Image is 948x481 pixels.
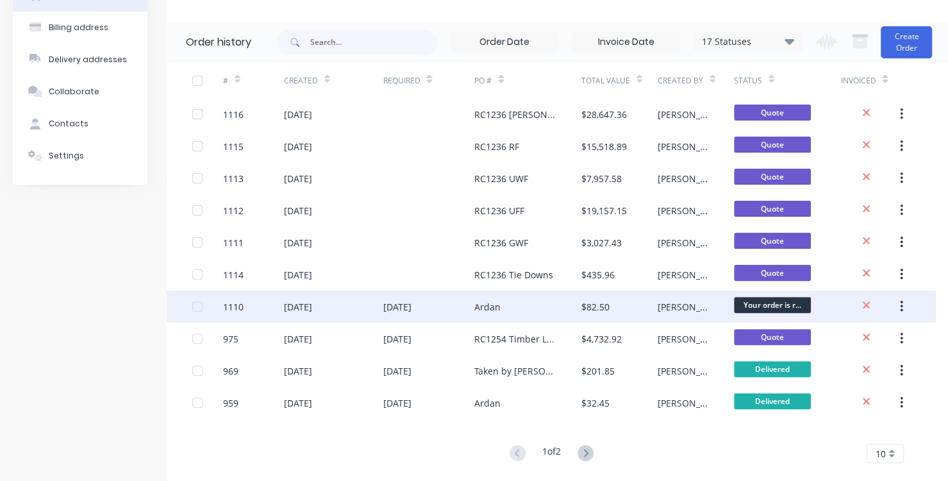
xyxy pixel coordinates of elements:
[383,396,411,410] div: [DATE]
[223,268,244,282] div: 1114
[581,332,622,346] div: $4,732.92
[284,268,312,282] div: [DATE]
[49,118,88,130] div: Contacts
[581,140,627,153] div: $15,518.89
[694,35,802,49] div: 17 Statuses
[474,204,524,217] div: RC1236 UFF
[451,33,558,52] input: Order Date
[49,54,127,65] div: Delivery addresses
[581,108,627,121] div: $28,647.36
[658,63,734,98] div: Created By
[284,236,312,249] div: [DATE]
[284,140,312,153] div: [DATE]
[223,332,238,346] div: 975
[474,268,553,282] div: RC1236 Tie Downs
[581,396,610,410] div: $32.45
[474,140,519,153] div: RC1236 RF
[310,30,437,55] input: Search...
[284,108,312,121] div: [DATE]
[581,364,615,378] div: $201.85
[875,447,885,460] span: 10
[581,75,630,87] div: Total Value
[284,75,318,87] div: Created
[284,63,383,98] div: Created
[572,33,680,52] input: Invoice Date
[284,332,312,346] div: [DATE]
[223,63,284,98] div: #
[658,396,708,410] div: [PERSON_NAME]
[49,86,99,97] div: Collaborate
[734,137,811,153] span: Quote
[881,26,932,58] button: Create Order
[734,297,811,313] span: Your order is r...
[383,364,411,378] div: [DATE]
[734,75,762,87] div: Status
[658,204,708,217] div: [PERSON_NAME]
[13,108,147,140] button: Contacts
[223,396,238,410] div: 959
[284,204,312,217] div: [DATE]
[474,63,581,98] div: PO #
[223,364,238,378] div: 969
[13,76,147,108] button: Collaborate
[474,364,556,378] div: Taken by [PERSON_NAME]
[658,300,708,314] div: [PERSON_NAME]
[658,140,708,153] div: [PERSON_NAME]
[223,75,228,87] div: #
[223,204,244,217] div: 1112
[474,75,492,87] div: PO #
[658,364,708,378] div: [PERSON_NAME]
[658,236,708,249] div: [PERSON_NAME]
[383,75,420,87] div: Required
[383,300,411,314] div: [DATE]
[13,12,147,44] button: Billing address
[658,332,708,346] div: [PERSON_NAME]
[284,396,312,410] div: [DATE]
[284,364,312,378] div: [DATE]
[474,172,528,185] div: RC1236 UWF
[581,268,615,282] div: $435.96
[734,63,841,98] div: Status
[223,140,244,153] div: 1115
[734,329,811,345] span: Quote
[581,63,658,98] div: Total Value
[734,393,811,409] span: Delivered
[840,75,876,87] div: Invoiced
[734,201,811,217] span: Quote
[734,169,811,185] span: Quote
[734,265,811,281] span: Quote
[474,396,501,410] div: Ardan
[223,300,244,314] div: 1110
[474,108,556,121] div: RC1236 [PERSON_NAME]/Cladding
[542,444,561,463] div: 1 of 2
[474,332,556,346] div: RC1254 Timber List ** EX YARD PRICING **
[581,300,610,314] div: $82.50
[840,63,901,98] div: Invoiced
[734,361,811,377] span: Delivered
[658,268,708,282] div: [PERSON_NAME]
[658,108,708,121] div: [PERSON_NAME]
[581,172,622,185] div: $7,957.58
[186,35,251,50] div: Order history
[13,44,147,76] button: Delivery addresses
[658,75,703,87] div: Created By
[49,22,108,33] div: Billing address
[13,140,147,172] button: Settings
[223,108,244,121] div: 1116
[581,204,627,217] div: $19,157.15
[49,150,84,162] div: Settings
[223,172,244,185] div: 1113
[284,300,312,314] div: [DATE]
[223,236,244,249] div: 1111
[734,233,811,249] span: Quote
[474,300,501,314] div: Ardan
[383,332,411,346] div: [DATE]
[474,236,528,249] div: RC1236 GWF
[734,105,811,121] span: Quote
[383,63,474,98] div: Required
[581,236,622,249] div: $3,027.43
[658,172,708,185] div: [PERSON_NAME]
[284,172,312,185] div: [DATE]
